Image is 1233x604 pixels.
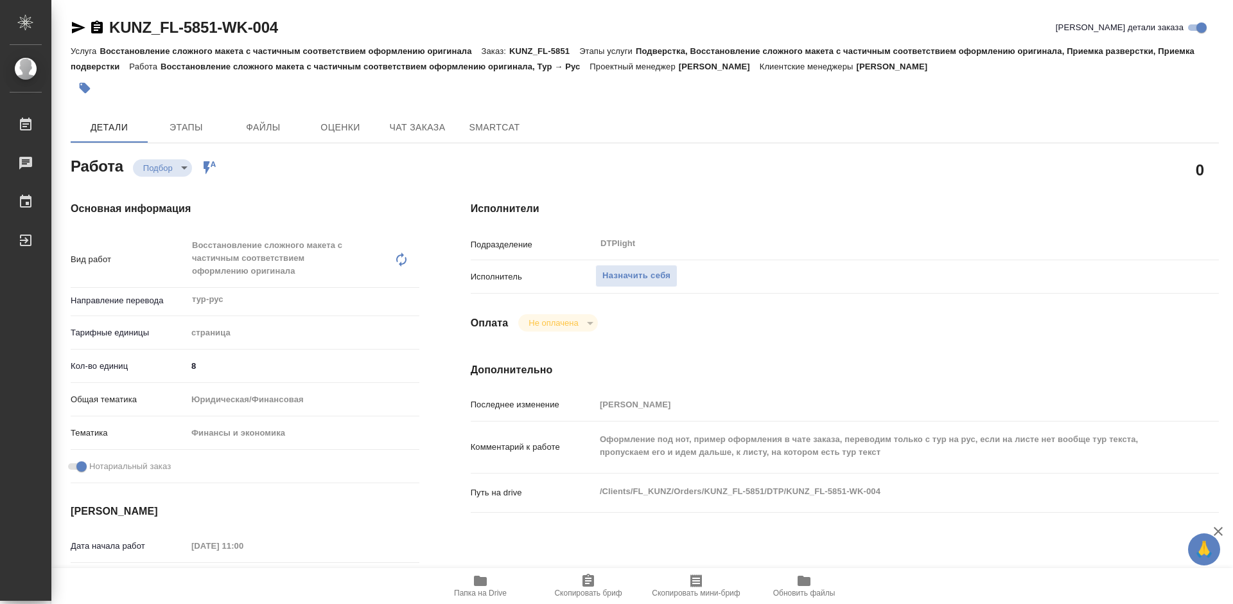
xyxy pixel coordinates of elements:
[679,62,760,71] p: [PERSON_NAME]
[71,326,187,339] p: Тарифные единицы
[464,120,525,136] span: SmartCat
[579,46,636,56] p: Этапы услуги
[518,314,597,332] div: Подбор
[760,62,857,71] p: Клиентские менеджеры
[71,154,123,177] h2: Работа
[471,201,1219,217] h4: Исполнители
[187,422,419,444] div: Финансы и экономика
[71,46,1194,71] p: Подверстка, Восстановление сложного макета с частичным соответствием оформлению оригинала, Приемк...
[129,62,161,71] p: Работа
[1196,159,1204,181] h2: 0
[161,62,590,71] p: Восстановление сложного макета с частичным соответствием оформлению оригинала, Тур → Рус
[595,481,1157,502] textarea: /Clients/FL_KUNZ/Orders/KUNZ_FL-5851/DTP/KUNZ_FL-5851-WK-004
[595,429,1157,463] textarea: Оформление под нот, пример оформления в чате заказа, переводим только с тур на рус, если на листе...
[642,568,750,604] button: Скопировать мини-бриф
[471,362,1219,378] h4: Дополнительно
[1056,21,1184,34] span: [PERSON_NAME] детали заказа
[232,120,294,136] span: Файлы
[652,589,740,598] span: Скопировать мини-бриф
[590,62,678,71] p: Проектный менеджер
[89,20,105,35] button: Скопировать ссылку
[71,46,100,56] p: Услуга
[471,238,595,251] p: Подразделение
[71,360,187,373] p: Кол-во единиц
[602,269,670,283] span: Назначить себя
[71,393,187,406] p: Общая тематика
[471,398,595,411] p: Последнее изменение
[71,540,187,553] p: Дата начала работ
[109,19,278,36] a: KUNZ_FL-5851-WK-004
[133,159,192,177] div: Подбор
[71,427,187,440] p: Тематика
[187,322,419,344] div: страница
[534,568,642,604] button: Скопировать бриф
[471,271,595,283] p: Исполнитель
[71,74,99,102] button: Добавить тэг
[78,120,140,136] span: Детали
[482,46,509,56] p: Заказ:
[471,486,595,499] p: Путь на drive
[509,46,579,56] p: KUNZ_FL-5851
[187,537,299,555] input: Пустое поле
[387,120,448,136] span: Чат заказа
[71,253,187,266] p: Вид работ
[71,201,419,217] h4: Основная информация
[187,357,419,375] input: ✎ Введи что-нибудь
[773,589,835,598] span: Обновить файлы
[187,389,419,411] div: Юридическая/Финансовая
[525,317,582,328] button: Не оплачена
[139,163,177,173] button: Подбор
[89,460,171,473] span: Нотариальный заказ
[454,589,507,598] span: Папка на Drive
[471,315,509,331] h4: Оплата
[856,62,937,71] p: [PERSON_NAME]
[71,504,419,519] h4: [PERSON_NAME]
[595,395,1157,414] input: Пустое поле
[1188,533,1220,565] button: 🙏
[750,568,858,604] button: Обновить файлы
[155,120,217,136] span: Этапы
[426,568,534,604] button: Папка на Drive
[554,589,622,598] span: Скопировать бриф
[471,441,595,454] p: Комментарий к работе
[71,20,86,35] button: Скопировать ссылку для ЯМессенджера
[310,120,371,136] span: Оценки
[595,265,678,287] button: Назначить себя
[1193,536,1215,563] span: 🙏
[100,46,481,56] p: Восстановление сложного макета с частичным соответствием оформлению оригинала
[71,294,187,307] p: Направление перевода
